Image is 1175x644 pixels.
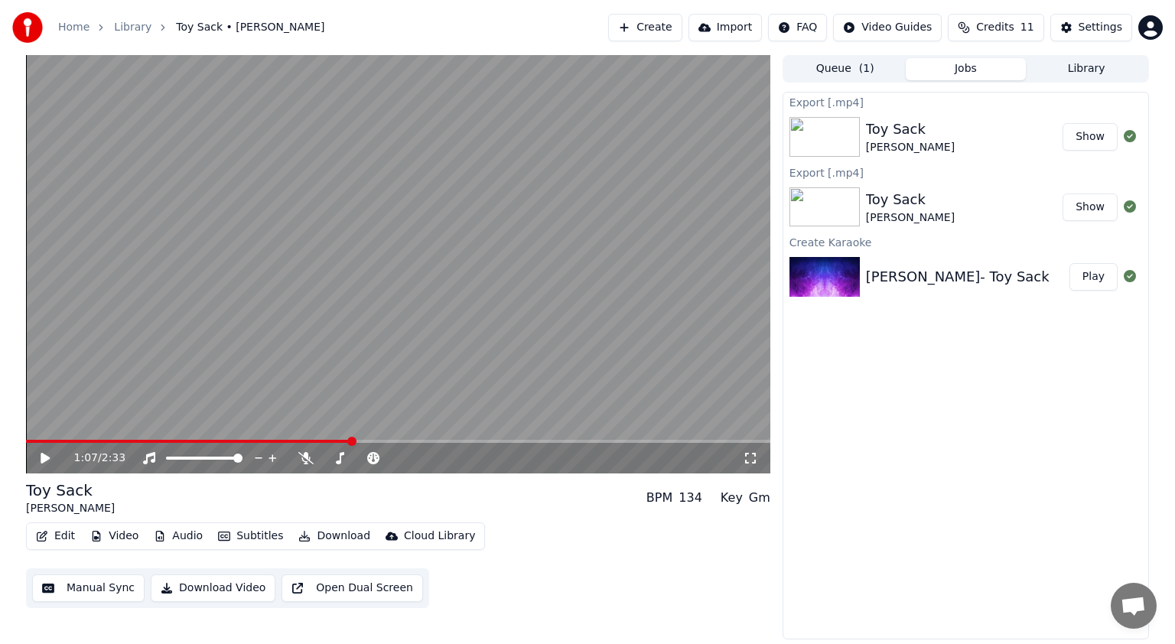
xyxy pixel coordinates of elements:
div: Toy Sack [866,189,955,210]
button: Play [1069,263,1118,291]
div: Gm [749,489,770,507]
button: Video [84,525,145,547]
button: Settings [1050,14,1132,41]
div: [PERSON_NAME]- Toy Sack [866,266,1050,288]
a: Home [58,20,90,35]
a: Library [114,20,151,35]
button: Download [292,525,376,547]
div: [PERSON_NAME] [866,210,955,226]
img: youka [12,12,43,43]
button: Queue [785,58,906,80]
button: Library [1026,58,1147,80]
span: Credits [976,20,1014,35]
div: Cloud Library [404,529,475,544]
span: 11 [1020,20,1034,35]
div: Toy Sack [26,480,115,501]
nav: breadcrumb [58,20,325,35]
div: Settings [1079,20,1122,35]
span: Toy Sack • [PERSON_NAME] [176,20,324,35]
button: Show [1063,123,1118,151]
button: Manual Sync [32,574,145,602]
div: [PERSON_NAME] [866,140,955,155]
div: Create Karaoke [783,233,1148,251]
button: Credits11 [948,14,1043,41]
div: / [74,450,111,466]
div: BPM [646,489,672,507]
div: Open chat [1111,583,1157,629]
button: Jobs [906,58,1027,80]
button: Video Guides [833,14,942,41]
button: Open Dual Screen [282,574,423,602]
div: Export [.mp4] [783,93,1148,111]
button: Audio [148,525,209,547]
button: Create [608,14,682,41]
span: ( 1 ) [859,61,874,76]
button: Import [688,14,762,41]
span: 1:07 [74,450,98,466]
div: [PERSON_NAME] [26,501,115,516]
div: Key [721,489,743,507]
button: Show [1063,194,1118,221]
div: 134 [679,489,702,507]
button: Subtitles [212,525,289,547]
button: FAQ [768,14,827,41]
button: Download Video [151,574,275,602]
div: Toy Sack [866,119,955,140]
span: 2:33 [102,450,125,466]
div: Export [.mp4] [783,163,1148,181]
button: Edit [30,525,81,547]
